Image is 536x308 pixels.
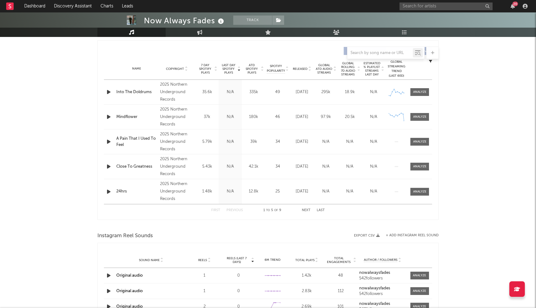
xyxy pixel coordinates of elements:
[380,234,439,237] div: + Add Instagram Reel Sound
[315,89,336,95] div: 295k
[295,258,315,262] span: Total Plays
[223,256,250,264] span: Reels (last 7 days)
[220,139,240,145] div: N/A
[291,273,322,279] div: 1.42k
[220,114,240,120] div: N/A
[293,67,307,71] span: Released
[292,114,312,120] div: [DATE]
[325,273,356,279] div: 48
[116,114,157,120] a: Mindflower
[116,89,157,95] a: Into The Doldrums
[189,273,220,279] div: 1
[359,286,390,290] strong: nowalwaysfades
[197,114,217,120] div: 37k
[220,188,240,195] div: N/A
[267,188,288,195] div: 25
[359,302,406,306] a: nowalwaysfades
[160,106,194,128] div: 2025 Northern Underground Records
[325,256,353,264] span: Total Engagements
[363,89,384,95] div: N/A
[363,139,384,145] div: N/A
[400,2,493,10] input: Search for artists
[386,234,439,237] button: + Add Instagram Reel Sound
[220,63,237,75] span: Last Day Spotify Plays
[274,209,278,212] span: of
[243,188,264,195] div: 12.8k
[364,258,397,262] span: Author / Followers
[292,139,312,145] div: [DATE]
[267,139,288,145] div: 34
[211,209,220,212] button: First
[223,288,254,294] div: 0
[266,209,270,212] span: to
[160,131,194,153] div: 2025 Northern Underground Records
[267,114,288,120] div: 46
[220,89,240,95] div: N/A
[116,66,157,71] div: Name
[267,89,288,95] div: 49
[160,156,194,178] div: 2025 Northern Underground Records
[197,63,213,75] span: 7 Day Spotify Plays
[359,302,390,306] strong: nowalwaysfades
[116,164,157,170] a: Close To Greatness
[97,232,153,240] span: Instagram Reel Sounds
[189,288,220,294] div: 1
[325,288,356,294] div: 112
[197,89,217,95] div: 35.6k
[387,60,406,78] div: Global Streaming Trend (Last 60D)
[317,209,325,212] button: Last
[363,61,380,76] span: Estimated % Playlist Streams Last Day
[315,139,336,145] div: N/A
[359,292,406,296] div: 542 followers
[243,114,264,120] div: 180k
[116,289,143,293] a: Original audio
[315,114,336,120] div: 97.9k
[512,2,518,6] div: 20
[339,139,360,145] div: N/A
[359,286,406,291] a: nowalwaysfades
[144,16,226,26] div: Now Always Fades
[363,188,384,195] div: N/A
[339,89,360,95] div: 18.9k
[243,89,264,95] div: 335k
[315,188,336,195] div: N/A
[511,4,515,9] button: 20
[197,139,217,145] div: 5.79k
[223,273,254,279] div: 0
[197,164,217,170] div: 5.43k
[292,164,312,170] div: [DATE]
[302,209,310,212] button: Next
[233,16,272,25] button: Track
[339,164,360,170] div: N/A
[160,180,194,203] div: 2025 Northern Underground Records
[291,288,322,294] div: 2.83k
[243,63,260,75] span: ATD Spotify Plays
[359,276,406,281] div: 542 followers
[339,188,360,195] div: N/A
[160,81,194,103] div: 2025 Northern Underground Records
[116,136,157,148] a: A Pain That I Used To Feel
[257,258,288,262] div: 6M Trend
[354,234,380,238] button: Export CSV
[359,271,406,275] a: nowalwaysfades
[347,51,413,56] input: Search by song name or URL
[292,89,312,95] div: [DATE]
[243,164,264,170] div: 42.1k
[166,67,184,71] span: Copyright
[267,64,285,73] span: Spotify Popularity
[363,164,384,170] div: N/A
[315,63,333,75] span: Global ATD Audio Streams
[315,164,336,170] div: N/A
[359,271,390,275] strong: nowalwaysfades
[226,209,243,212] button: Previous
[339,61,356,76] span: Global Rolling 7D Audio Streams
[198,258,207,262] span: Reels
[267,164,288,170] div: 34
[116,188,157,195] a: 24hrs
[243,139,264,145] div: 39k
[339,114,360,120] div: 20.5k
